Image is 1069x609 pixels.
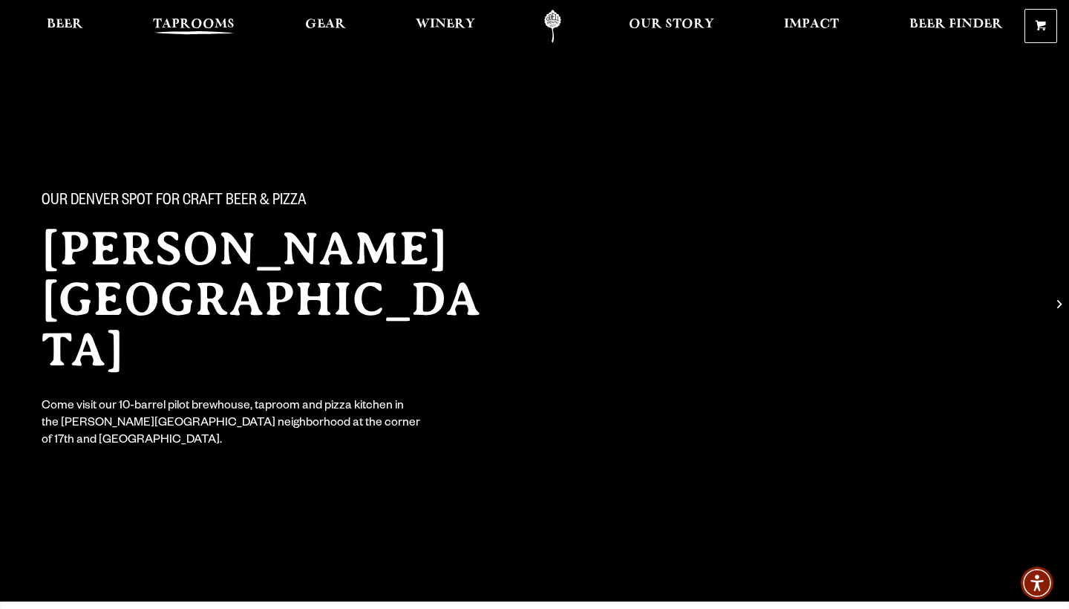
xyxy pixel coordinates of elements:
[525,10,581,43] a: Odell Home
[42,224,505,375] h2: [PERSON_NAME][GEOGRAPHIC_DATA]
[629,19,714,30] span: Our Story
[47,19,83,30] span: Beer
[416,19,475,30] span: Winery
[305,19,346,30] span: Gear
[774,10,849,43] a: Impact
[143,10,244,43] a: Taprooms
[295,10,356,43] a: Gear
[909,19,1003,30] span: Beer Finder
[784,19,839,30] span: Impact
[900,10,1013,43] a: Beer Finder
[153,19,235,30] span: Taprooms
[1021,567,1053,599] div: Accessibility Menu
[37,10,93,43] a: Beer
[406,10,485,43] a: Winery
[619,10,724,43] a: Our Story
[42,399,422,450] div: Come visit our 10-barrel pilot brewhouse, taproom and pizza kitchen in the [PERSON_NAME][GEOGRAPH...
[42,192,307,212] span: Our Denver spot for craft beer & pizza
